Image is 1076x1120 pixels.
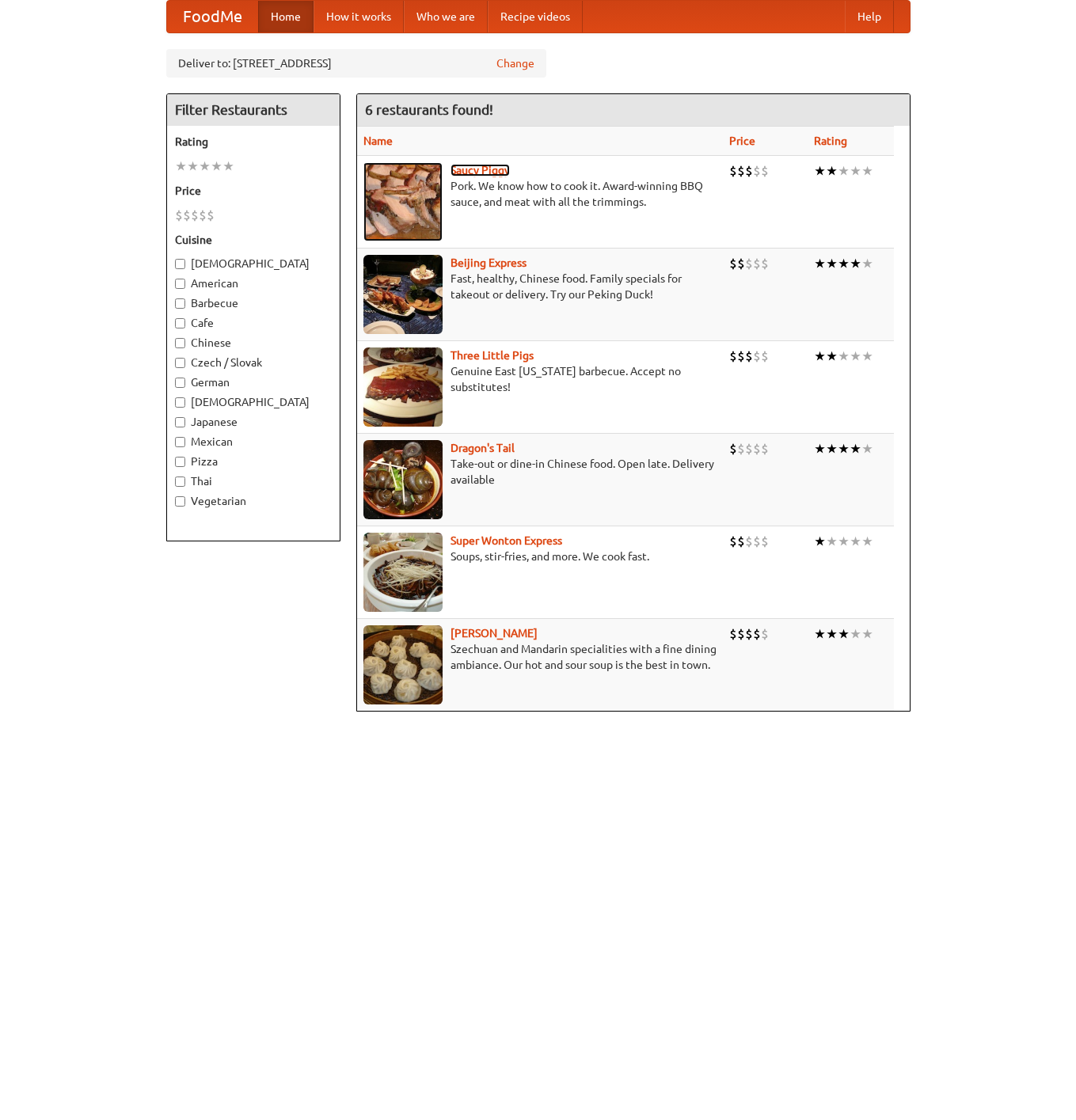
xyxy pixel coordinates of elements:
input: American [175,279,185,289]
a: Super Wonton Express [451,534,562,547]
label: Czech / Slovak [175,355,332,370]
li: $ [761,440,769,457]
p: Pork. We know how to cook it. Award-winning BBQ sauce, and meat with all the trimmings. [363,178,717,210]
li: $ [729,162,737,180]
li: $ [729,347,737,365]
a: Who we are [404,1,488,32]
li: $ [745,440,753,457]
li: $ [729,625,737,643]
li: $ [729,533,737,550]
li: ★ [826,347,838,365]
a: Beijing Express [451,256,527,269]
h5: Rating [175,134,332,150]
li: $ [175,207,183,224]
li: ★ [814,625,826,643]
input: [DEMOGRAPHIC_DATA] [175,259,185,269]
a: Name [363,135,393,147]
li: ★ [814,347,826,365]
li: ★ [826,255,838,272]
a: Change [496,55,534,71]
a: Rating [814,135,847,147]
a: [PERSON_NAME] [451,627,538,640]
li: $ [745,533,753,550]
li: ★ [838,255,850,272]
li: ★ [861,625,873,643]
li: $ [737,255,745,272]
input: Cafe [175,318,185,328]
label: [DEMOGRAPHIC_DATA] [175,256,332,271]
li: $ [191,207,199,224]
li: ★ [850,162,861,180]
label: [DEMOGRAPHIC_DATA] [175,394,332,410]
li: ★ [814,162,826,180]
li: $ [745,625,753,643]
li: ★ [211,158,222,175]
li: $ [183,207,191,224]
label: Chinese [175,335,332,351]
label: Mexican [175,434,332,450]
label: American [175,275,332,291]
li: $ [753,162,761,180]
input: Thai [175,476,185,487]
a: Home [258,1,314,32]
label: Cafe [175,315,332,331]
a: How it works [314,1,404,32]
img: shandong.jpg [363,625,443,704]
img: littlepigs.jpg [363,347,443,427]
li: ★ [861,347,873,365]
input: Barbecue [175,298,185,309]
a: Saucy Piggy [451,164,510,177]
label: Barbecue [175,295,332,311]
li: ★ [826,440,838,457]
img: saucy.jpg [363,162,443,241]
li: ★ [826,162,838,180]
h5: Cuisine [175,232,332,248]
li: ★ [861,533,873,550]
p: Take-out or dine-in Chinese food. Open late. Delivery available [363,456,717,488]
p: Genuine East [US_STATE] barbecue. Accept no substitutes! [363,363,717,395]
input: Mexican [175,437,185,447]
a: Help [845,1,894,32]
b: Dragon's Tail [451,442,515,454]
li: ★ [838,625,850,643]
li: $ [207,207,215,224]
p: Soups, stir-fries, and more. We cook fast. [363,549,717,564]
li: ★ [222,158,234,175]
p: Fast, healthy, Chinese food. Family specials for takeout or delivery. Try our Peking Duck! [363,271,717,302]
li: ★ [175,158,187,175]
input: Czech / Slovak [175,358,185,368]
h4: Filter Restaurants [167,94,340,126]
li: $ [745,255,753,272]
input: Japanese [175,417,185,427]
li: ★ [838,347,850,365]
li: $ [745,162,753,180]
li: $ [729,255,737,272]
input: Vegetarian [175,496,185,507]
li: $ [737,533,745,550]
li: ★ [861,255,873,272]
li: ★ [861,440,873,457]
li: $ [745,347,753,365]
li: $ [753,347,761,365]
li: ★ [814,533,826,550]
li: $ [761,347,769,365]
li: ★ [838,162,850,180]
li: ★ [850,533,861,550]
li: $ [761,533,769,550]
label: Vegetarian [175,493,332,509]
img: dragon.jpg [363,440,443,519]
a: Three Little Pigs [451,349,534,362]
img: beijing.jpg [363,255,443,334]
li: ★ [814,255,826,272]
li: $ [753,533,761,550]
li: $ [737,440,745,457]
h5: Price [175,183,332,199]
li: $ [761,162,769,180]
a: Recipe videos [488,1,583,32]
li: ★ [850,625,861,643]
ng-pluralize: 6 restaurants found! [365,102,493,117]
